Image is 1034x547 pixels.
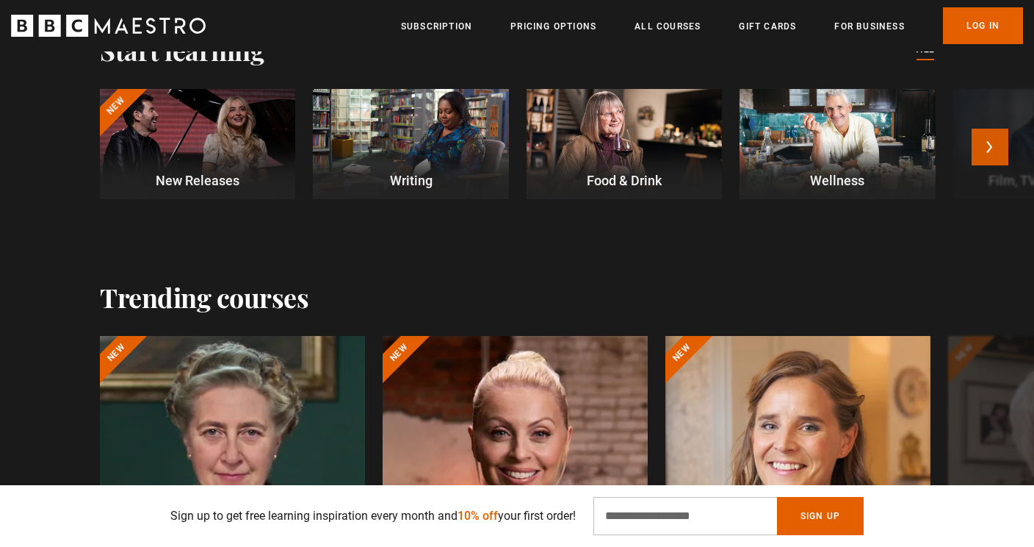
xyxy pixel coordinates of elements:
a: New New Releases [100,89,295,199]
a: Subscription [401,19,472,34]
a: Writing [313,89,508,199]
p: New Releases [100,171,295,190]
a: Log In [943,7,1023,44]
a: For business [834,19,904,34]
h2: Trending courses [100,282,308,312]
a: Food & Drink [527,89,722,199]
button: Sign Up [777,497,864,535]
a: Gift Cards [739,19,796,34]
p: Food & Drink [527,171,722,190]
a: Wellness [740,89,935,199]
a: All Courses [634,19,701,34]
p: Wellness [740,171,935,190]
span: 10% off [458,509,498,523]
a: Pricing Options [510,19,596,34]
p: Sign up to get free learning inspiration every month and your first order! [170,507,576,525]
svg: BBC Maestro [11,15,206,37]
p: Writing [313,171,508,190]
h2: Start learning [100,35,264,65]
nav: Primary [401,7,1023,44]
